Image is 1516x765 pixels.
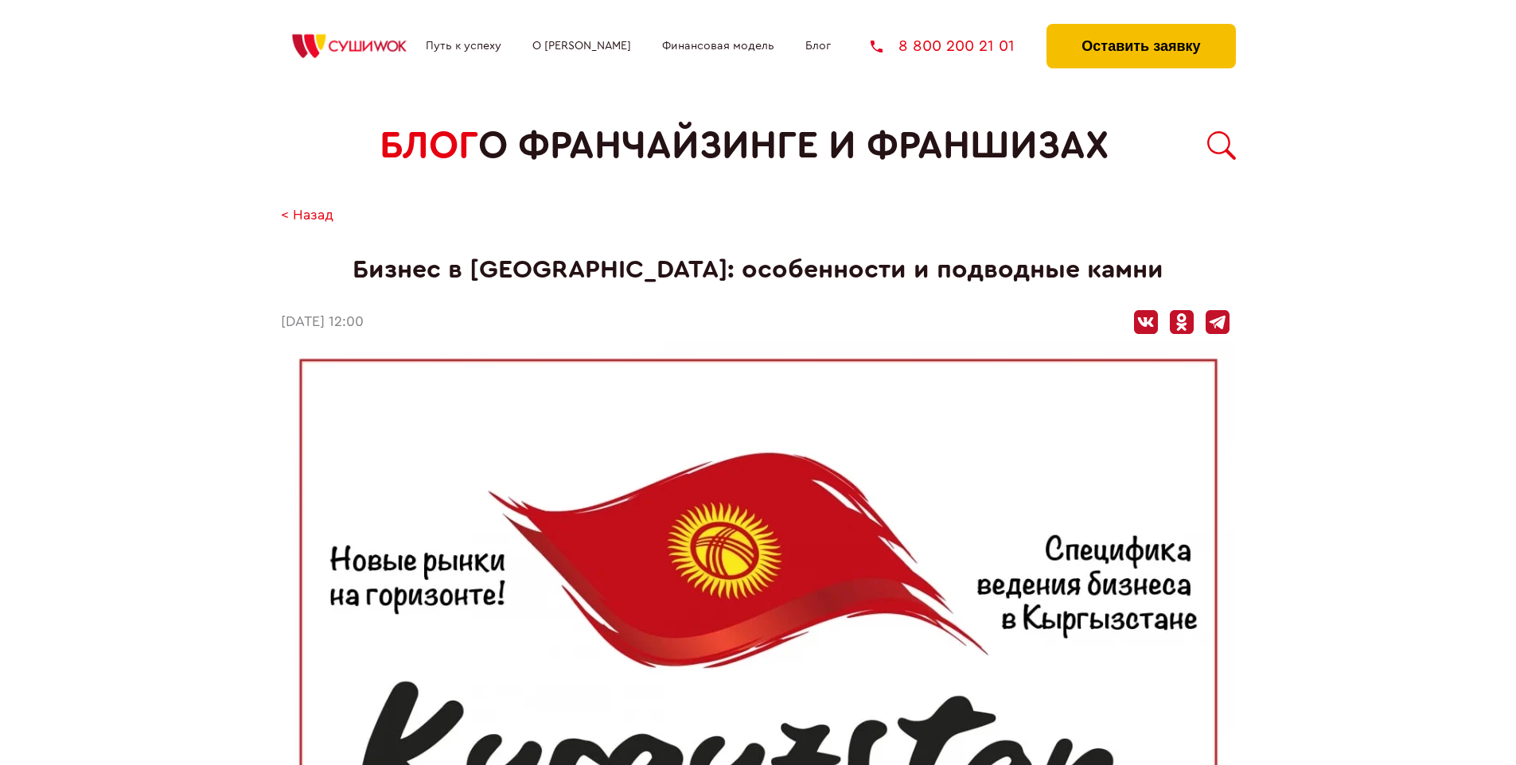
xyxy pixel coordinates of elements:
[281,255,1236,285] h1: Бизнес в [GEOGRAPHIC_DATA]: особенности и подводные камни
[1046,24,1235,68] button: Оставить заявку
[662,40,774,52] a: Финансовая модель
[380,124,478,168] span: БЛОГ
[871,38,1015,54] a: 8 800 200 21 01
[478,124,1109,168] span: о франчайзинге и франшизах
[426,40,501,52] a: Путь к успеху
[281,314,364,331] time: [DATE] 12:00
[898,38,1015,54] span: 8 800 200 21 01
[281,208,333,224] a: < Назад
[805,40,831,52] a: Блог
[532,40,631,52] a: О [PERSON_NAME]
